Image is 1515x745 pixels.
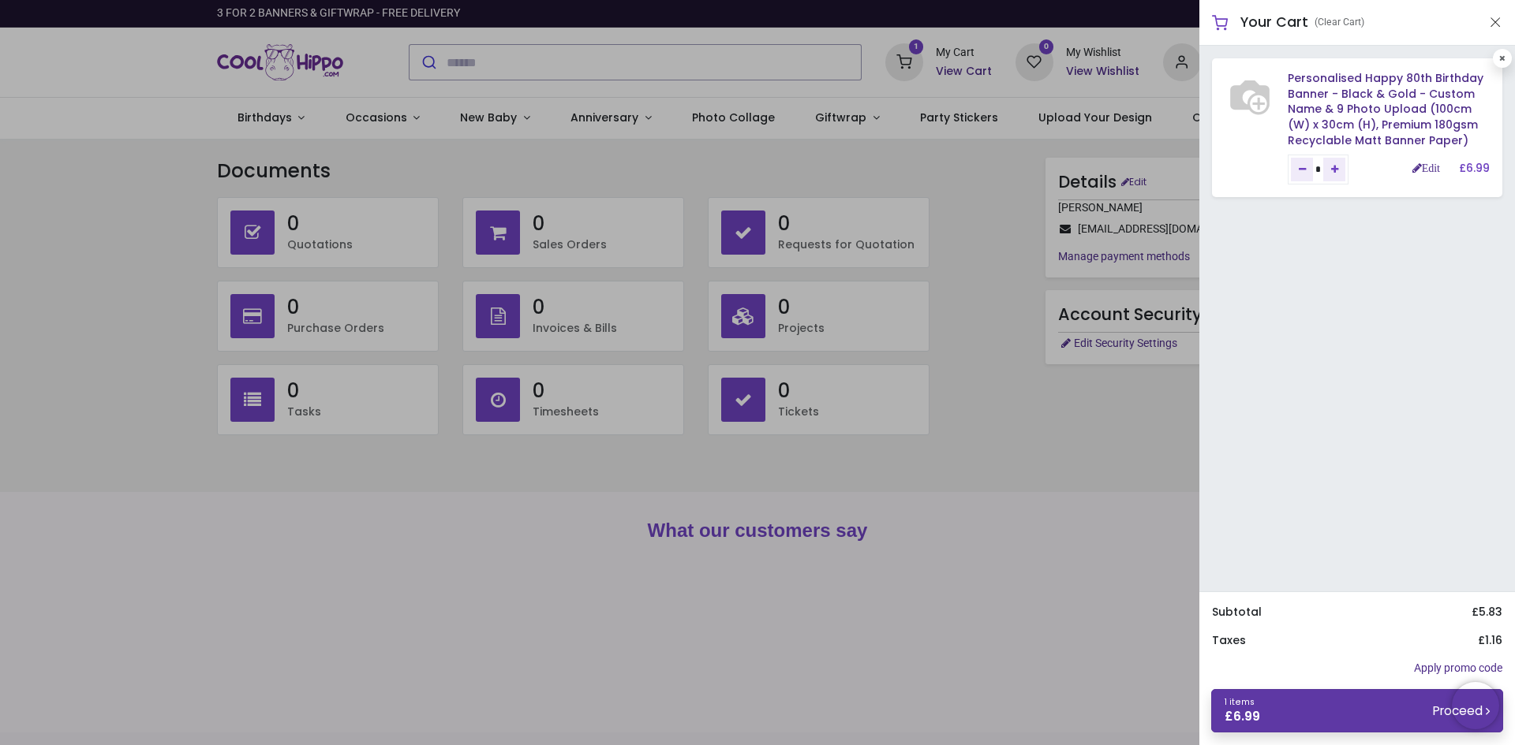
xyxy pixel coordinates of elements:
[1479,604,1502,620] span: 5.83
[1412,162,1440,173] a: Edit
[1452,682,1499,729] iframe: Brevo live chat
[1225,708,1260,725] span: £
[1291,158,1313,181] a: Remove one
[1459,161,1490,177] h6: £
[1225,71,1275,121] img: S71906 - [BN-01077-100W30H-BANNER_NW] Personalised Happy 80th Birthday Banner - Black & Gold - Cu...
[1211,689,1503,732] a: 1 items £6.99 Proceed
[1288,70,1483,147] a: Personalised Happy 80th Birthday Banner - Black & Gold - Custom Name & 9 Photo Upload (100cm (W) ...
[1323,158,1345,181] a: Add one
[1225,696,1255,708] span: 1 items
[1212,605,1262,620] h6: Subtotal
[1315,16,1364,29] a: (Clear Cart)
[1233,708,1260,725] span: 6.99
[1485,632,1502,648] span: 1.16
[1466,160,1490,176] span: 6.99
[1414,661,1502,676] a: Apply promo code
[1240,13,1308,32] h5: Your Cart
[1433,702,1490,719] small: Proceed
[1472,605,1502,620] h6: £
[1478,633,1502,649] h6: £
[1212,633,1246,649] h6: Taxes
[1488,13,1502,32] button: Close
